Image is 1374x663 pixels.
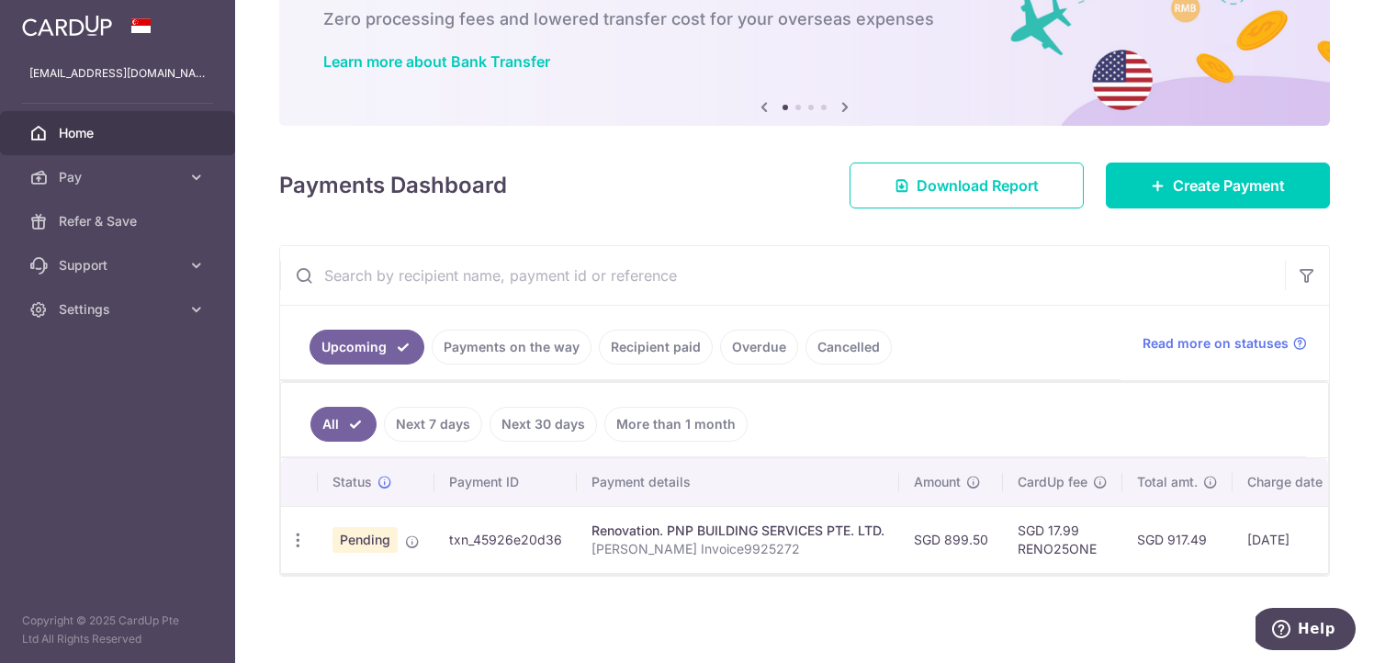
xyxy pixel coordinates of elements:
[384,407,482,442] a: Next 7 days
[591,540,884,558] p: [PERSON_NAME] Invoice9925272
[1003,506,1122,573] td: SGD 17.99 RENO25ONE
[279,169,507,202] h4: Payments Dashboard
[280,246,1285,305] input: Search by recipient name, payment id or reference
[917,174,1039,197] span: Download Report
[1106,163,1330,208] a: Create Payment
[323,8,1286,30] h6: Zero processing fees and lowered transfer cost for your overseas expenses
[332,527,398,553] span: Pending
[490,407,597,442] a: Next 30 days
[1173,174,1285,197] span: Create Payment
[599,330,713,365] a: Recipient paid
[434,458,577,506] th: Payment ID
[22,15,112,37] img: CardUp
[577,458,899,506] th: Payment details
[1247,473,1323,491] span: Charge date
[1256,608,1356,654] iframe: Opens a widget where you can find more information
[720,330,798,365] a: Overdue
[591,522,884,540] div: Renovation. PNP BUILDING SERVICES PTE. LTD.
[59,256,180,275] span: Support
[59,168,180,186] span: Pay
[310,330,424,365] a: Upcoming
[805,330,892,365] a: Cancelled
[59,300,180,319] span: Settings
[1018,473,1087,491] span: CardUp fee
[332,473,372,491] span: Status
[914,473,961,491] span: Amount
[899,506,1003,573] td: SGD 899.50
[29,64,206,83] p: [EMAIL_ADDRESS][DOMAIN_NAME]
[850,163,1084,208] a: Download Report
[1122,506,1233,573] td: SGD 917.49
[59,212,180,230] span: Refer & Save
[59,124,180,142] span: Home
[1143,334,1289,353] span: Read more on statuses
[1137,473,1198,491] span: Total amt.
[604,407,748,442] a: More than 1 month
[432,330,591,365] a: Payments on the way
[1233,506,1357,573] td: [DATE]
[310,407,377,442] a: All
[1143,334,1307,353] a: Read more on statuses
[323,52,550,71] a: Learn more about Bank Transfer
[434,506,577,573] td: txn_45926e20d36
